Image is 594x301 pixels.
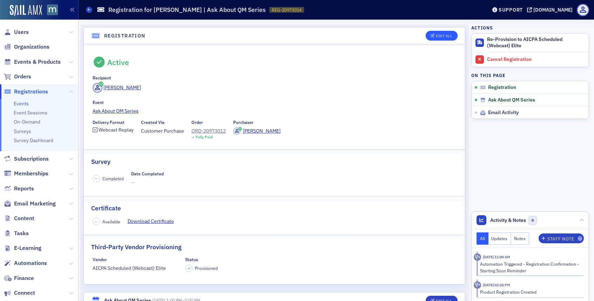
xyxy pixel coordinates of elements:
[14,100,29,107] a: Events
[91,243,181,252] h2: Third-Party Vendor Provisioning
[426,31,457,41] button: Edit All
[4,155,49,163] a: Subscriptions
[4,230,29,237] a: Tasks
[488,110,519,116] span: Email Activity
[91,157,110,166] h2: Survey
[185,257,198,262] div: Status
[14,170,48,177] span: Memberships
[272,7,302,13] span: REG-20973014
[128,218,179,225] a: Download Certificate
[14,259,47,267] span: Automations
[472,34,589,52] button: Re-Provision to AICPA Scheduled (Webcast) Elite
[243,127,281,135] div: [PERSON_NAME]
[14,215,34,222] span: Content
[14,200,56,208] span: Email Marketing
[195,265,218,271] span: Provisioned
[471,24,493,31] h4: Actions
[102,218,120,225] span: Available
[4,170,48,177] a: Memberships
[14,58,61,66] span: Events & Products
[191,120,203,125] div: Order
[14,155,49,163] span: Subscriptions
[4,259,47,267] a: Automations
[14,230,29,237] span: Tasks
[474,253,481,261] div: Activity
[4,200,56,208] a: Email Marketing
[14,185,34,192] span: Reports
[547,237,574,241] div: Staff Note
[131,171,164,176] div: Date Completed
[14,73,31,80] span: Orders
[93,107,457,115] a: Ask About QM Series
[93,120,124,125] div: Delivery Format
[14,274,34,282] span: Finance
[511,232,529,245] button: Notes
[477,232,488,245] button: All
[47,5,58,15] img: SailAMX
[4,88,48,96] a: Registrations
[233,127,281,135] a: [PERSON_NAME]
[488,84,516,91] span: Registration
[533,7,573,13] div: [DOMAIN_NAME]
[14,244,41,252] span: E-Learning
[436,34,452,38] div: Edit All
[483,254,510,259] time: 6/17/2025 11:00 AM
[141,127,184,135] span: Customer Purchase
[233,120,254,125] div: Purchaser
[93,75,111,80] div: Recipient
[93,257,107,262] div: Vendor
[499,7,523,13] div: Support
[4,215,34,222] a: Content
[131,179,164,186] span: —
[107,58,129,67] div: Active
[4,289,35,297] a: Connect
[14,43,49,51] span: Organizations
[42,5,58,16] a: View Homepage
[95,219,97,224] span: –
[490,217,526,224] span: Activity & Notes
[474,281,481,289] div: Activity
[539,233,584,243] button: Staff Note
[528,216,537,225] span: 0
[95,176,97,181] span: –
[488,97,535,103] span: Ask About QM Series
[14,28,29,36] span: Users
[480,261,579,274] div: Automation Triggered - Registration Confirmation - Starting Soon Reminder
[4,274,34,282] a: Finance
[93,100,104,105] div: Event
[14,110,47,116] a: Event Sessions
[14,137,53,143] a: Survey Dashboard
[577,4,589,16] span: Profile
[14,128,31,134] a: Surveys
[191,127,226,135] a: ORD-20973012
[93,265,178,272] span: AICPA Scheduled (Webcast) Elite
[487,56,585,63] div: Cancel Registration
[4,73,31,80] a: Orders
[14,119,40,125] a: On-Demand
[102,175,124,182] span: Completed
[10,5,42,16] img: SailAMX
[108,6,266,14] h1: Registration for [PERSON_NAME] | Ask About QM Series
[99,128,134,132] div: Webcast Replay
[471,72,589,78] h4: On this page
[4,43,49,51] a: Organizations
[196,135,212,139] div: Fully Paid
[103,84,141,91] div: [PERSON_NAME]
[527,7,575,12] button: [DOMAIN_NAME]
[488,232,511,245] button: Updates
[483,282,510,287] time: 6/16/2025 02:28 PM
[487,36,585,49] div: Re-Provision to AICPA Scheduled (Webcast) Elite
[480,289,579,295] div: Product Registration Created
[141,120,164,125] div: Created Via
[4,244,41,252] a: E-Learning
[4,58,61,66] a: Events & Products
[93,83,141,93] a: [PERSON_NAME]
[472,52,589,67] a: Cancel Registration
[4,185,34,192] a: Reports
[14,88,48,96] span: Registrations
[4,28,29,36] a: Users
[104,32,146,40] h4: Registration
[91,204,121,213] h2: Certificate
